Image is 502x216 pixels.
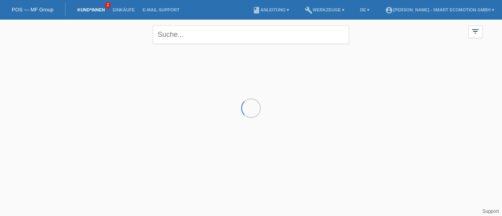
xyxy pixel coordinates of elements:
input: Suche... [153,25,349,44]
i: build [305,6,313,14]
a: DE ▾ [356,7,373,12]
a: POS — MF Group [12,7,53,13]
a: Support [482,209,499,214]
span: 2 [105,2,111,9]
a: Kund*innen [73,7,109,12]
a: E-Mail Support [139,7,184,12]
a: bookAnleitung ▾ [249,7,293,12]
i: book [253,6,260,14]
a: account_circle[PERSON_NAME] - Smart Ecomotion GmbH ▾ [381,7,498,12]
i: account_circle [385,6,393,14]
i: filter_list [471,27,480,36]
a: buildWerkzeuge ▾ [301,7,348,12]
a: Einkäufe [109,7,138,12]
